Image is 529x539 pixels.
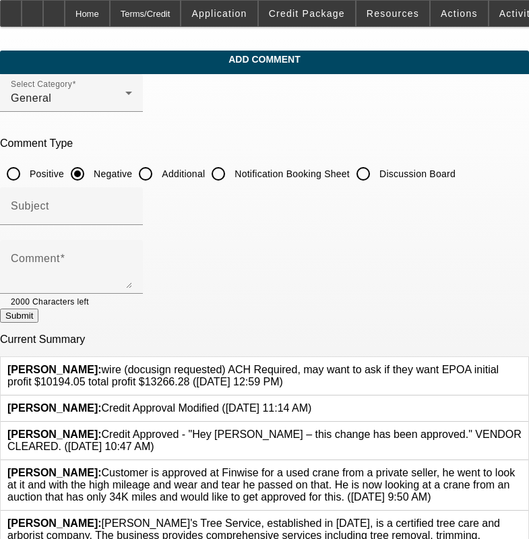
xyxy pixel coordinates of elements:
[7,402,102,414] b: [PERSON_NAME]:
[7,467,102,478] b: [PERSON_NAME]:
[431,1,488,26] button: Actions
[27,167,64,181] label: Positive
[11,200,49,212] mat-label: Subject
[159,167,205,181] label: Additional
[181,1,257,26] button: Application
[367,8,419,19] span: Resources
[377,167,456,181] label: Discussion Board
[11,294,89,309] mat-hint: 2000 Characters left
[10,54,519,65] span: Add Comment
[7,517,102,529] b: [PERSON_NAME]:
[7,364,102,375] b: [PERSON_NAME]:
[11,80,72,89] mat-label: Select Category
[259,1,355,26] button: Credit Package
[91,167,132,181] label: Negative
[356,1,429,26] button: Resources
[11,253,60,264] mat-label: Comment
[7,364,499,387] span: wire (docusign requested) ACH Required, may want to ask if they want EPOA initial profit $10194.0...
[191,8,247,19] span: Application
[7,429,522,452] span: Credit Approved - "Hey [PERSON_NAME] – this change has been approved." VENDOR CLEARED. ([DATE] 10...
[441,8,478,19] span: Actions
[11,92,51,104] span: General
[7,429,102,440] b: [PERSON_NAME]:
[7,467,515,503] span: Customer is approved at Finwise for a used crane from a private seller, he went to look at it and...
[269,8,345,19] span: Credit Package
[7,402,311,414] span: Credit Approval Modified ([DATE] 11:14 AM)
[232,167,350,181] label: Notification Booking Sheet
